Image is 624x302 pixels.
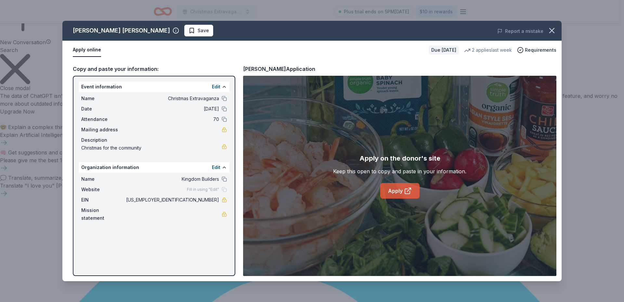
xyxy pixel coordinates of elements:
[125,105,219,113] span: [DATE]
[81,175,125,183] span: Name
[81,144,222,152] span: Christmas for the community
[125,175,219,183] span: Kingdom Builders
[464,46,512,54] div: 2 applies last week
[125,196,219,204] span: [US_EMPLOYER_IDENTIFICATION_NUMBER]
[81,206,125,222] span: Mission statement
[380,183,420,199] a: Apply
[81,105,125,113] span: Date
[198,27,209,34] span: Save
[359,153,440,164] div: Apply on the donor's site
[81,136,227,144] div: Description
[79,162,229,173] div: Organization information
[212,164,220,171] button: Edit
[517,46,556,54] button: Requirements
[525,46,556,54] span: Requirements
[212,83,220,91] button: Edit
[81,126,125,134] span: Mailing address
[73,65,235,73] div: Copy and paste your information:
[81,196,125,204] span: EIN
[81,95,125,102] span: Name
[184,25,213,36] button: Save
[81,186,125,193] span: Website
[243,65,315,73] div: [PERSON_NAME] Application
[79,82,229,92] div: Event information
[125,95,219,102] span: Christmas Extravaganza
[73,25,170,36] div: [PERSON_NAME] [PERSON_NAME]
[497,27,543,35] button: Report a mistake
[429,46,459,55] div: Due [DATE]
[125,115,219,123] span: 70
[187,187,219,192] span: Fill in using "Edit"
[81,115,125,123] span: Attendance
[333,167,466,175] div: Keep this open to copy and paste in your information.
[73,43,101,57] button: Apply online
